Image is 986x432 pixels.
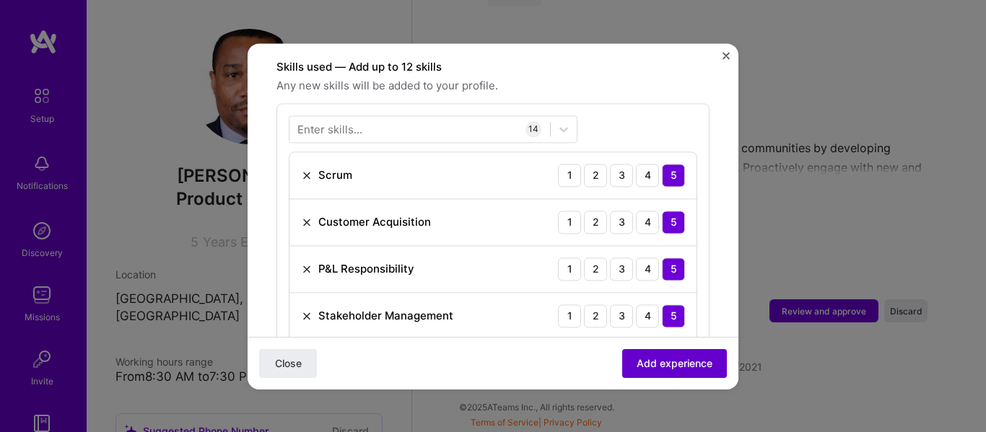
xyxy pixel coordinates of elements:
div: 1 [558,164,581,187]
div: 3 [610,257,633,281]
div: P&L Responsibility [318,261,414,276]
button: Close [723,52,730,67]
img: Remove [301,169,313,181]
div: 3 [610,164,633,187]
div: 5 [662,257,685,281]
div: 2 [584,304,607,327]
img: Remove [301,216,313,228]
button: Close [259,348,317,377]
div: 4 [636,304,659,327]
span: Add experience [637,356,712,370]
img: Remove [301,263,313,275]
div: 1 [558,304,581,327]
span: Close [275,356,302,370]
div: Enter skills... [297,121,362,136]
div: 2 [584,211,607,234]
div: 4 [636,257,659,281]
div: 14 [525,121,541,137]
div: Stakeholder Management [318,308,453,323]
div: 5 [662,211,685,234]
div: 1 [558,211,581,234]
div: 1 [558,257,581,281]
div: Scrum [318,167,352,182]
div: 3 [610,211,633,234]
div: 4 [636,211,659,234]
div: 5 [662,304,685,327]
button: Add experience [622,348,727,377]
div: 4 [636,164,659,187]
div: 3 [610,304,633,327]
div: 2 [584,257,607,281]
div: 2 [584,164,607,187]
img: Remove [301,310,313,322]
label: Skills used — Add up to 12 skills [276,58,710,76]
div: 5 [662,164,685,187]
div: Customer Acquisition [318,214,431,229]
span: Any new skills will be added to your profile. [276,77,710,94]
